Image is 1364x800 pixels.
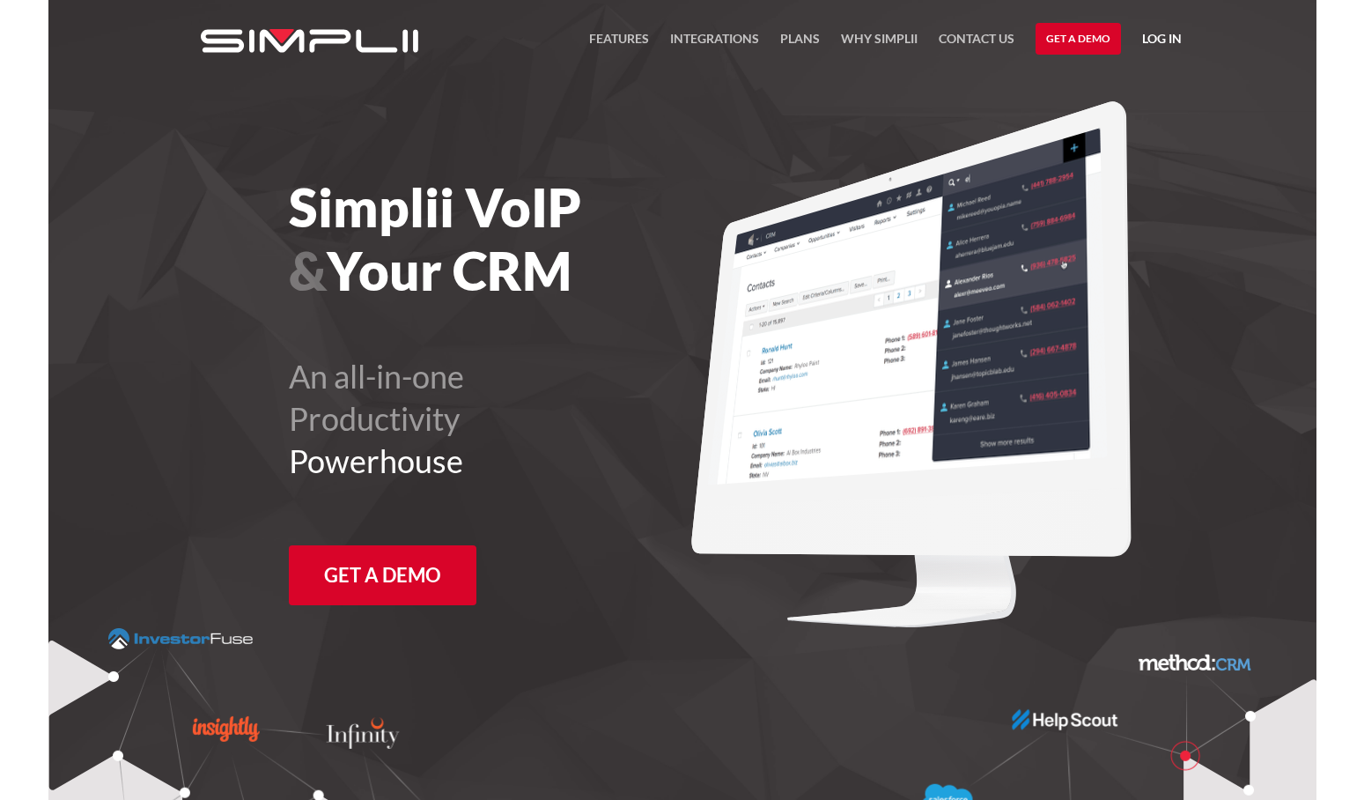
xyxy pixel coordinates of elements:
h1: Simplii VoIP Your CRM [289,175,779,302]
span: Powerhouse [289,441,463,480]
a: Get a Demo [1036,23,1121,55]
a: Contact US [939,28,1014,60]
h2: An all-in-one Productivity [289,355,779,482]
span: & [289,239,327,302]
img: Simplii [201,29,418,53]
a: Get a Demo [289,545,476,605]
a: Plans [780,28,820,60]
a: FEATURES [589,28,649,60]
a: Why Simplii [841,28,918,60]
a: Integrations [670,28,759,60]
a: Log in [1142,28,1182,55]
